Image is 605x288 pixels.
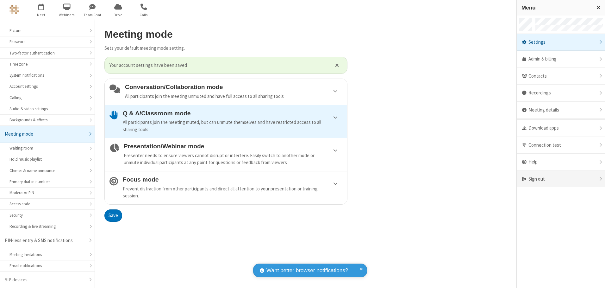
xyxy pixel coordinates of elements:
[123,176,342,183] h4: Focus mode
[517,171,605,188] div: Sign out
[517,137,605,154] div: Connection test
[9,117,85,123] div: Backgrounds & effects
[9,252,85,258] div: Meeting Invitations
[55,12,79,18] span: Webinars
[9,50,85,56] div: Two-factor authentication
[81,12,104,18] span: Team Chat
[9,156,85,162] div: Hold music playlist
[9,190,85,196] div: Moderator PIN
[125,93,342,100] div: All participants join the meeting unmuted and have full access to all sharing tools
[9,83,85,89] div: Account settings
[9,212,85,218] div: Security
[9,61,85,67] div: Time zone
[266,266,348,275] span: Want better browser notifications?
[517,51,605,68] a: Admin & billing
[9,168,85,174] div: Chimes & name announce
[104,45,347,52] p: Sets your default meeting mode setting.
[517,102,605,119] div: Meeting details
[9,223,85,229] div: Recording & live streaming
[5,276,85,284] div: SIP devices
[104,29,347,40] h2: Meeting mode
[5,131,85,138] div: Meeting mode
[517,85,605,102] div: Recordings
[124,143,342,150] h4: Presentation/Webinar mode
[517,120,605,137] div: Download apps
[9,106,85,112] div: Audio & video settings
[517,68,605,85] div: Contacts
[9,39,85,45] div: Password
[521,5,591,11] h3: Menu
[123,119,342,133] div: All participants join the meeting muted, but can unmute themselves and have restricted access to ...
[9,179,85,185] div: Primary dial-in numbers
[9,201,85,207] div: Access code
[9,263,85,269] div: Email notifications
[123,110,342,117] h4: Q & A/Classroom mode
[9,72,85,78] div: System notifications
[123,185,342,200] div: Prevent distraction from other participants and direct all attention to your presentation or trai...
[104,209,122,222] button: Save
[5,237,85,244] div: PIN-less entry & SMS notifications
[9,145,85,151] div: Waiting room
[517,154,605,171] div: Help
[29,12,53,18] span: Meet
[9,5,19,14] img: QA Selenium DO NOT DELETE OR CHANGE
[9,95,85,101] div: Calling
[517,34,605,51] div: Settings
[132,12,156,18] span: Calls
[124,152,342,166] div: Presenter needs to ensure viewers cannot disrupt or interfere. Easily switch to another mode or u...
[106,12,130,18] span: Drive
[332,61,342,70] button: Close alert
[125,84,342,90] h4: Conversation/Collaboration mode
[9,28,85,34] div: Picture
[109,62,327,69] span: Your account settings have been saved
